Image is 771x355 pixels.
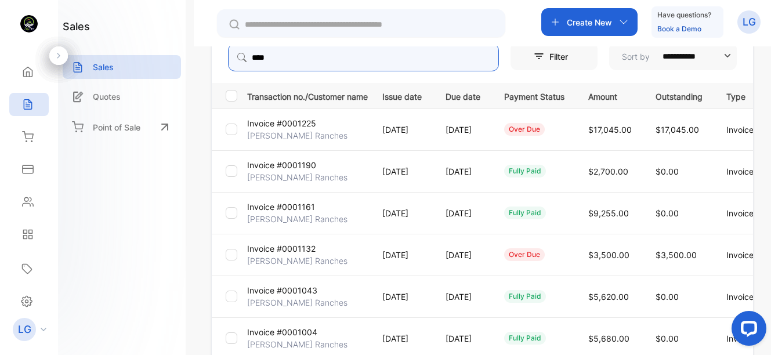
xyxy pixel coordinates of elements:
p: Create New [567,16,612,28]
a: Book a Demo [657,24,701,33]
span: $5,620.00 [588,292,629,302]
p: Type [726,88,761,103]
p: Invoice #0001004 [247,326,317,338]
p: [DATE] [446,332,480,345]
iframe: LiveChat chat widget [722,306,771,355]
button: LG [737,8,761,36]
p: Invoice [726,165,761,178]
p: [DATE] [446,124,480,136]
div: fully paid [504,207,546,219]
p: [DATE] [382,165,422,178]
img: logo [20,15,38,32]
span: $17,045.00 [588,125,632,135]
p: [PERSON_NAME] Ranches [247,129,348,142]
span: $0.00 [656,292,679,302]
p: Invoice [726,124,761,136]
span: $9,255.00 [588,208,629,218]
p: Issue date [382,88,422,103]
p: Invoice [726,207,761,219]
div: over due [504,248,545,261]
p: Invoice [726,249,761,261]
p: [DATE] [446,207,480,219]
p: [DATE] [382,249,422,261]
span: $3,500.00 [588,250,629,260]
p: Invoice [726,291,761,303]
p: [PERSON_NAME] Ranches [247,171,348,183]
p: Invoice #0001161 [247,201,315,213]
p: Invoice #0001043 [247,284,317,296]
p: Payment Status [504,88,564,103]
div: fully paid [504,290,546,303]
span: $5,680.00 [588,334,629,343]
p: [DATE] [382,291,422,303]
p: Sort by [622,50,650,63]
p: Transaction no./Customer name [247,88,368,103]
div: fully paid [504,165,546,178]
h1: sales [63,19,90,34]
span: $0.00 [656,166,679,176]
p: [DATE] [446,291,480,303]
button: Create New [541,8,638,36]
div: fully paid [504,332,546,345]
p: Filter [527,50,545,63]
p: Invoice #0001132 [247,242,316,255]
p: Quotes [93,90,121,103]
span: $0.00 [656,208,679,218]
p: Invoice #0001190 [247,159,316,171]
span: $2,700.00 [588,166,628,176]
p: Sales [93,61,114,73]
p: Outstanding [656,88,703,103]
p: [DATE] [382,207,422,219]
span: $17,045.00 [656,125,699,135]
p: Point of Sale [93,121,140,133]
button: Sort by [609,42,737,70]
p: [DATE] [446,249,480,261]
a: Quotes [63,85,181,108]
p: [DATE] [382,332,422,345]
p: [PERSON_NAME] Ranches [247,213,348,225]
p: LG [18,322,31,337]
span: $3,500.00 [656,250,697,260]
p: Amount [588,88,632,103]
p: Invoice #0001225 [247,117,316,129]
p: [PERSON_NAME] Ranches [247,296,348,309]
p: [DATE] [446,165,480,178]
p: Due date [446,88,480,103]
span: $0.00 [656,334,679,343]
p: [DATE] [382,124,422,136]
a: Point of Sale [63,114,181,140]
div: over due [504,123,545,136]
p: [PERSON_NAME] Ranches [247,255,348,267]
p: LG [743,15,756,30]
a: Sales [63,55,181,79]
p: [PERSON_NAME] Ranches [247,338,348,350]
p: Have questions? [657,9,711,21]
